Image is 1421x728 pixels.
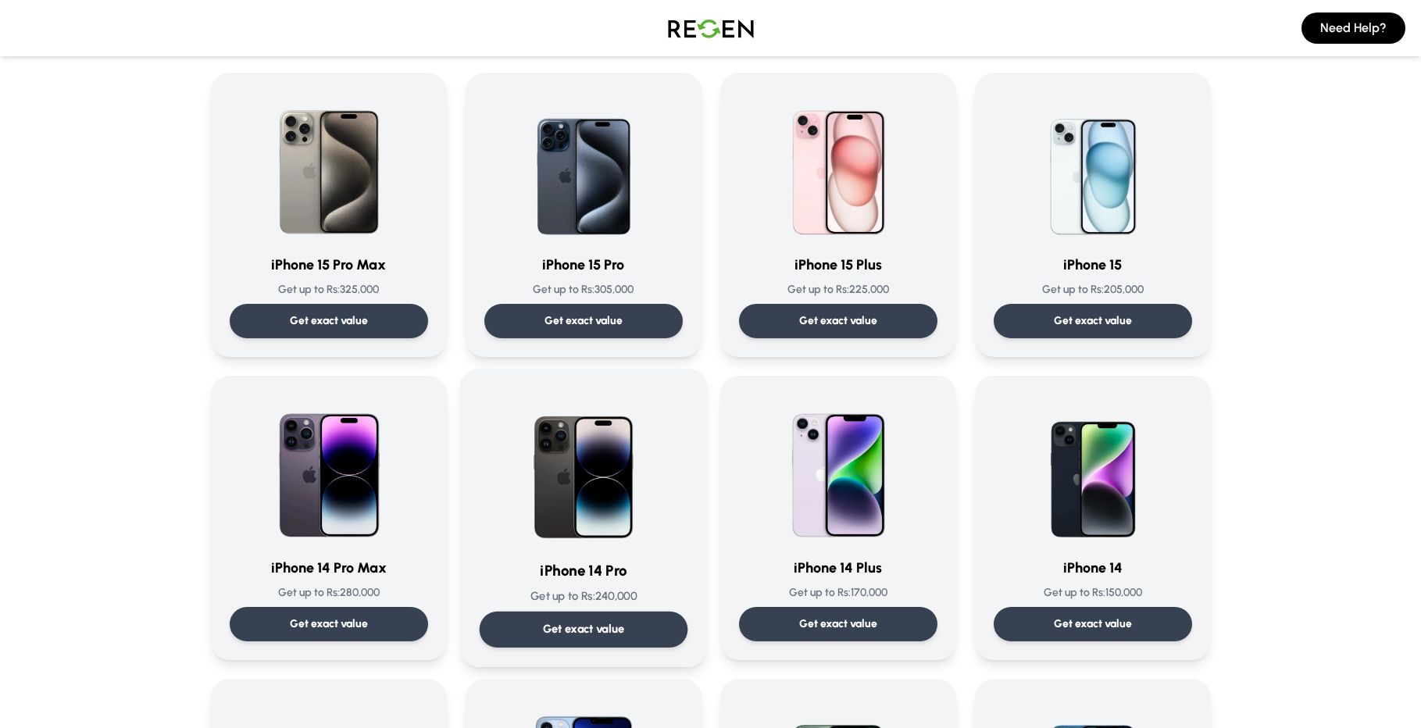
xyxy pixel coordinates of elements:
[739,585,937,601] p: Get up to Rs: 170,000
[1054,616,1132,632] p: Get exact value
[1018,394,1168,544] img: iPhone 14
[290,313,368,329] p: Get exact value
[1018,91,1168,241] img: iPhone 15
[994,254,1192,276] h3: iPhone 15
[479,559,687,582] h3: iPhone 14 Pro
[763,394,913,544] img: iPhone 14 Plus
[739,557,937,579] h3: iPhone 14 Plus
[254,394,404,544] img: iPhone 14 Pro Max
[544,313,623,329] p: Get exact value
[1054,313,1132,329] p: Get exact value
[254,91,404,241] img: iPhone 15 Pro Max
[994,282,1192,298] p: Get up to Rs: 205,000
[484,282,683,298] p: Get up to Rs: 305,000
[230,585,428,601] p: Get up to Rs: 280,000
[479,588,687,605] p: Get up to Rs: 240,000
[484,254,683,276] h3: iPhone 15 Pro
[230,282,428,298] p: Get up to Rs: 325,000
[739,282,937,298] p: Get up to Rs: 225,000
[799,313,877,329] p: Get exact value
[656,6,766,50] img: Logo
[1301,12,1405,44] button: Need Help?
[230,557,428,579] h3: iPhone 14 Pro Max
[290,616,368,632] p: Get exact value
[994,585,1192,601] p: Get up to Rs: 150,000
[230,254,428,276] h3: iPhone 15 Pro Max
[994,557,1192,579] h3: iPhone 14
[542,621,624,637] p: Get exact value
[509,91,659,241] img: iPhone 15 Pro
[763,91,913,241] img: iPhone 15 Plus
[739,254,937,276] h3: iPhone 15 Plus
[505,388,662,546] img: iPhone 14 Pro
[799,616,877,632] p: Get exact value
